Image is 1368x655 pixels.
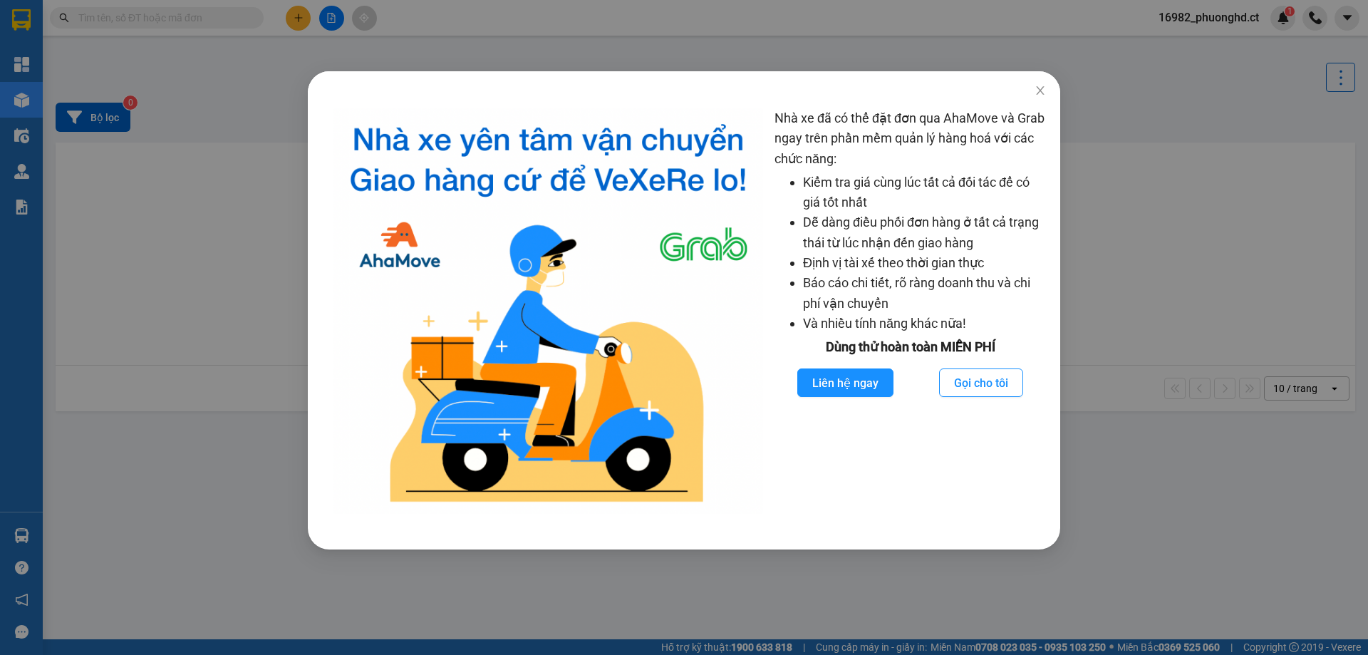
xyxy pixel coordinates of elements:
span: close [1035,85,1046,96]
li: Báo cáo chi tiết, rõ ràng doanh thu và chi phí vận chuyển [803,273,1046,314]
button: Close [1020,71,1060,111]
li: Và nhiều tính năng khác nữa! [803,314,1046,334]
button: Liên hệ ngay [797,368,893,397]
img: logo [333,108,763,514]
button: Gọi cho tôi [939,368,1023,397]
li: Dễ dàng điều phối đơn hàng ở tất cả trạng thái từ lúc nhận đến giao hàng [803,212,1046,253]
div: Nhà xe đã có thể đặt đơn qua AhaMove và Grab ngay trên phần mềm quản lý hàng hoá với các chức năng: [774,108,1046,514]
span: Gọi cho tôi [954,374,1008,392]
div: Dùng thử hoàn toàn MIỄN PHÍ [774,337,1046,357]
li: Kiểm tra giá cùng lúc tất cả đối tác để có giá tốt nhất [803,172,1046,213]
li: Định vị tài xế theo thời gian thực [803,253,1046,273]
span: Liên hệ ngay [812,374,879,392]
